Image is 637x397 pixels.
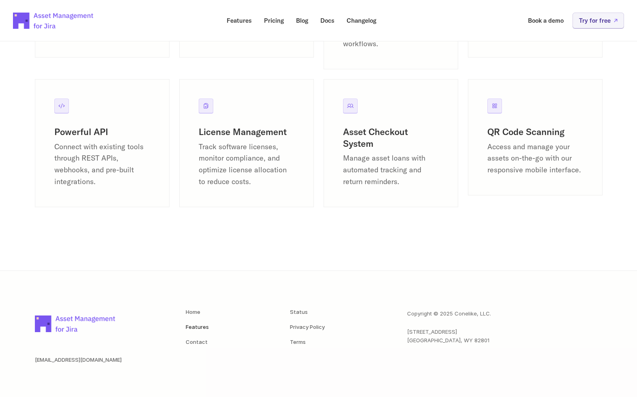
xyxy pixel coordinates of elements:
[186,309,200,315] a: Home
[54,141,150,188] p: Connect with existing tools through REST APIs, webhooks, and pre-built integrations.
[573,13,624,28] a: Try for free
[290,339,306,345] a: Terms
[264,17,284,24] p: Pricing
[296,17,308,24] p: Blog
[290,324,325,330] a: Privacy Policy
[199,126,294,138] h3: License Management
[258,13,290,28] a: Pricing
[227,17,252,24] p: Features
[343,126,439,149] h3: Asset Checkout System
[35,356,122,363] a: [EMAIL_ADDRESS][DOMAIN_NAME]
[522,13,569,28] a: Book a demo
[487,126,583,138] h3: QR Code Scanning
[320,17,335,24] p: Docs
[528,17,564,24] p: Book a demo
[407,328,457,335] span: [STREET_ADDRESS]
[407,337,489,343] span: [GEOGRAPHIC_DATA], WY 82801
[315,13,340,28] a: Docs
[199,141,294,188] p: Track software licenses, monitor compliance, and optimize license allocation to reduce costs.
[579,17,611,24] p: Try for free
[186,339,208,345] a: Contact
[347,17,376,24] p: Changelog
[54,126,150,138] h3: Powerful API
[290,13,314,28] a: Blog
[221,13,257,28] a: Features
[407,309,491,318] p: Copyright © 2025 Conelike, LLC.
[343,152,439,187] p: Manage asset loans with automated tracking and return reminders.
[341,13,382,28] a: Changelog
[290,309,308,315] a: Status
[186,324,209,330] a: Features
[487,141,583,176] p: Access and manage your assets on-the-go with our responsive mobile interface.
